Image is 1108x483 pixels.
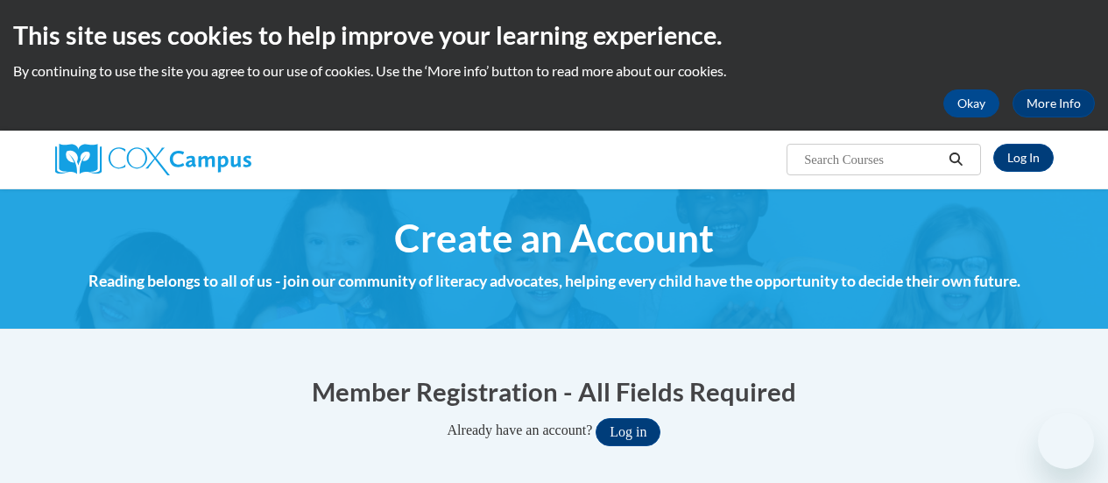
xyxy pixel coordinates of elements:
span: Create an Account [394,215,714,261]
input: Search Courses [802,149,942,170]
a: Log In [993,144,1054,172]
h2: This site uses cookies to help improve your learning experience. [13,18,1095,53]
h1: Member Registration - All Fields Required [55,373,1054,409]
iframe: Button to launch messaging window [1038,413,1094,469]
p: By continuing to use the site you agree to our use of cookies. Use the ‘More info’ button to read... [13,61,1095,81]
a: More Info [1013,89,1095,117]
span: Already have an account? [448,423,593,437]
img: Cox Campus [55,144,251,175]
button: Log in [596,418,660,446]
button: Search [942,149,969,170]
h4: Reading belongs to all of us - join our community of literacy advocates, helping every child have... [55,270,1054,293]
button: Okay [943,89,999,117]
